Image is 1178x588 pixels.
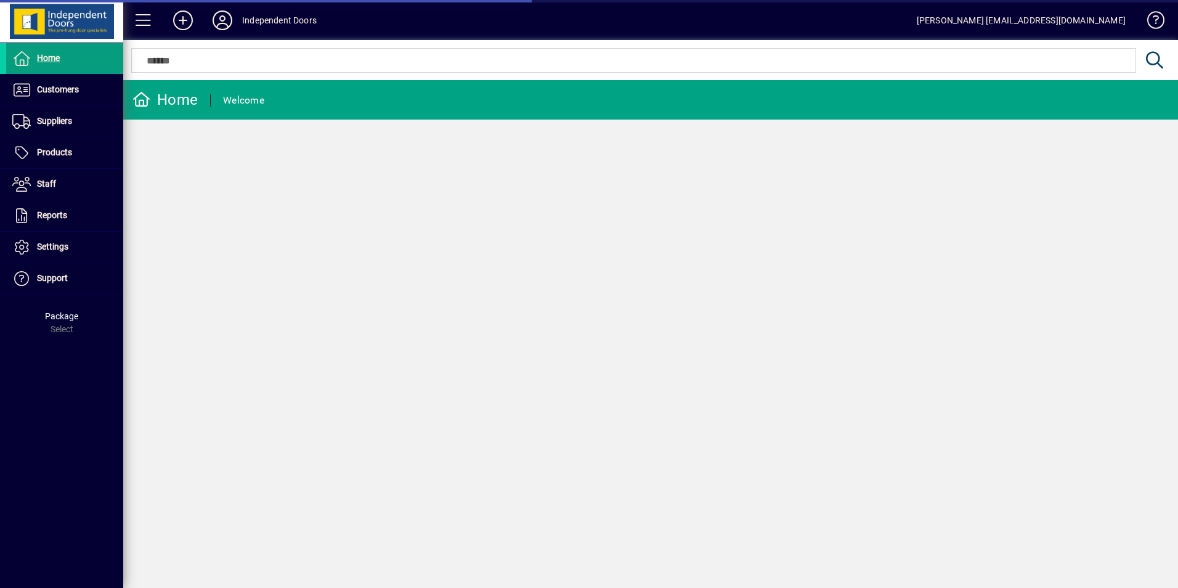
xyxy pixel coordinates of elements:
[37,210,67,220] span: Reports
[37,179,56,189] span: Staff
[163,9,203,31] button: Add
[37,116,72,126] span: Suppliers
[132,90,198,110] div: Home
[6,232,123,263] a: Settings
[37,53,60,63] span: Home
[6,200,123,231] a: Reports
[6,263,123,294] a: Support
[6,106,123,137] a: Suppliers
[917,10,1126,30] div: [PERSON_NAME] [EMAIL_ADDRESS][DOMAIN_NAME]
[223,91,264,110] div: Welcome
[45,311,78,321] span: Package
[37,84,79,94] span: Customers
[1138,2,1163,43] a: Knowledge Base
[37,147,72,157] span: Products
[37,242,68,251] span: Settings
[37,273,68,283] span: Support
[6,137,123,168] a: Products
[203,9,242,31] button: Profile
[6,169,123,200] a: Staff
[242,10,317,30] div: Independent Doors
[6,75,123,105] a: Customers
